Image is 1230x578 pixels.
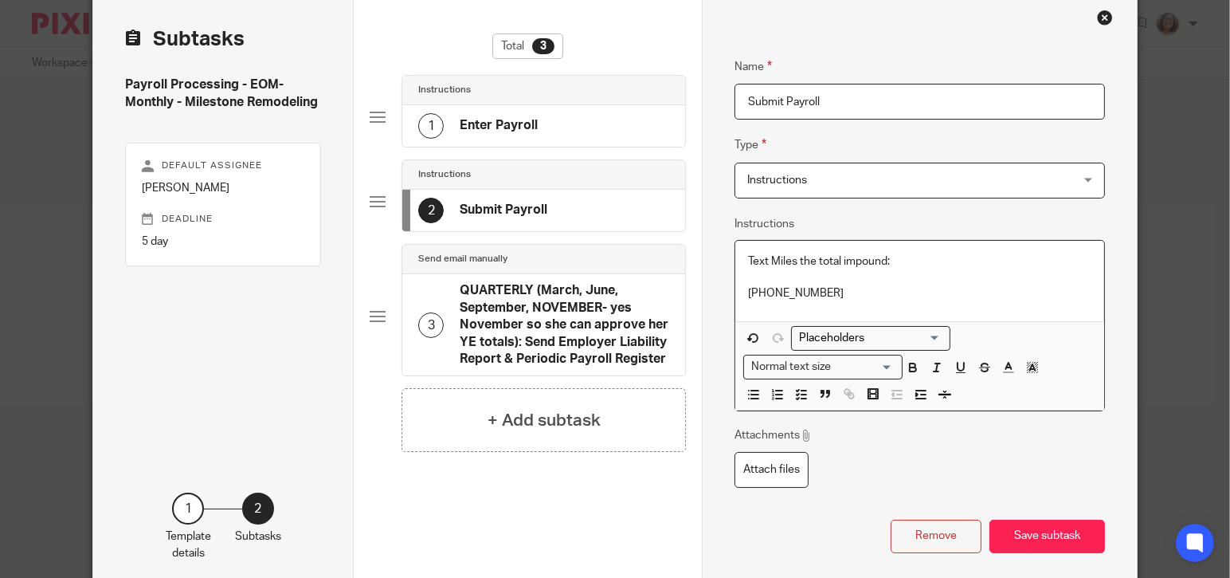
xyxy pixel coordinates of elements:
h4: Enter Payroll [460,117,538,134]
p: Default assignee [142,159,305,172]
h2: Subtasks [125,26,245,53]
p: 5 day [142,234,305,250]
h4: Payroll Processing - EOM-Monthly - Milestone Remodeling [125,77,322,111]
p: Deadline [142,213,305,226]
div: 1 [172,493,204,525]
div: Search for option [743,355,903,379]
div: 2 [242,493,274,525]
p: Text Miles the total impound: [748,254,1091,269]
h4: + Add subtask [488,408,601,433]
div: 1 [418,113,444,139]
button: Remove [891,520,981,554]
p: [PERSON_NAME] [142,180,305,196]
button: Save subtask [989,520,1105,554]
h4: Send email manually [418,253,507,265]
label: Name [734,57,772,76]
div: Close this dialog window [1097,10,1113,26]
p: Subtasks [235,529,281,545]
span: Instructions [747,175,807,186]
p: Attachments [734,427,812,443]
div: 3 [532,38,554,54]
input: Search for option [793,330,941,347]
div: 3 [418,313,444,338]
div: 2 [418,198,444,223]
label: Instructions [734,216,794,232]
div: Total [492,33,563,59]
label: Type [734,136,766,154]
p: [PHONE_NUMBER] [748,285,1091,301]
h4: Instructions [418,84,471,96]
span: Normal text size [747,359,834,376]
h4: QUARTERLY (March, June, September, NOVEMBER- yes November so she can approve her YE totals): Send... [460,282,669,368]
label: Attach files [734,452,809,488]
h4: Submit Payroll [460,202,547,218]
p: Template details [166,529,211,561]
input: Search for option [836,359,893,376]
h4: Instructions [418,168,471,181]
div: Search for option [791,326,950,351]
